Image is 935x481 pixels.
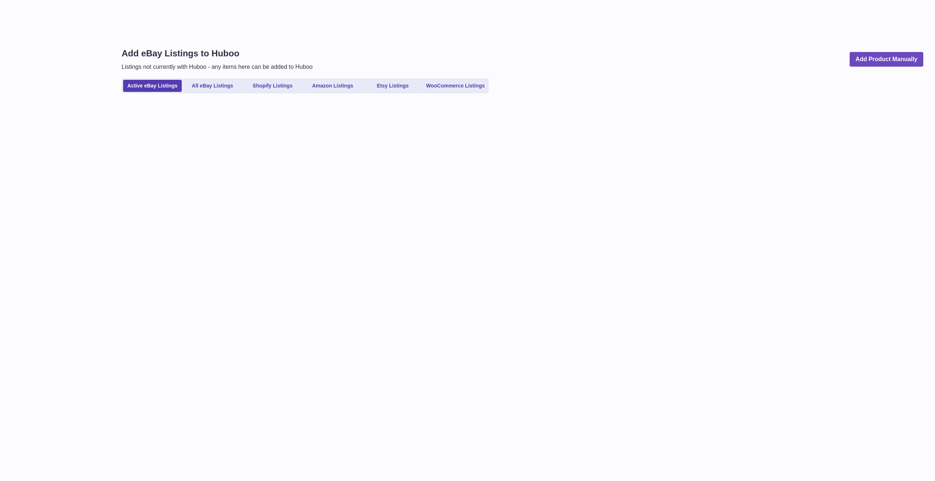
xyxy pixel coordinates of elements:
h1: Add eBay Listings to Huboo [122,48,313,59]
a: Shopify Listings [243,80,302,92]
a: Add Product Manually [850,52,923,67]
a: Etsy Listings [363,80,422,92]
a: All eBay Listings [183,80,242,92]
p: Listings not currently with Huboo - any items here can be added to Huboo [122,63,313,71]
a: Active eBay Listings [123,80,182,92]
a: WooCommerce Listings [424,80,487,92]
a: Amazon Listings [303,80,362,92]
